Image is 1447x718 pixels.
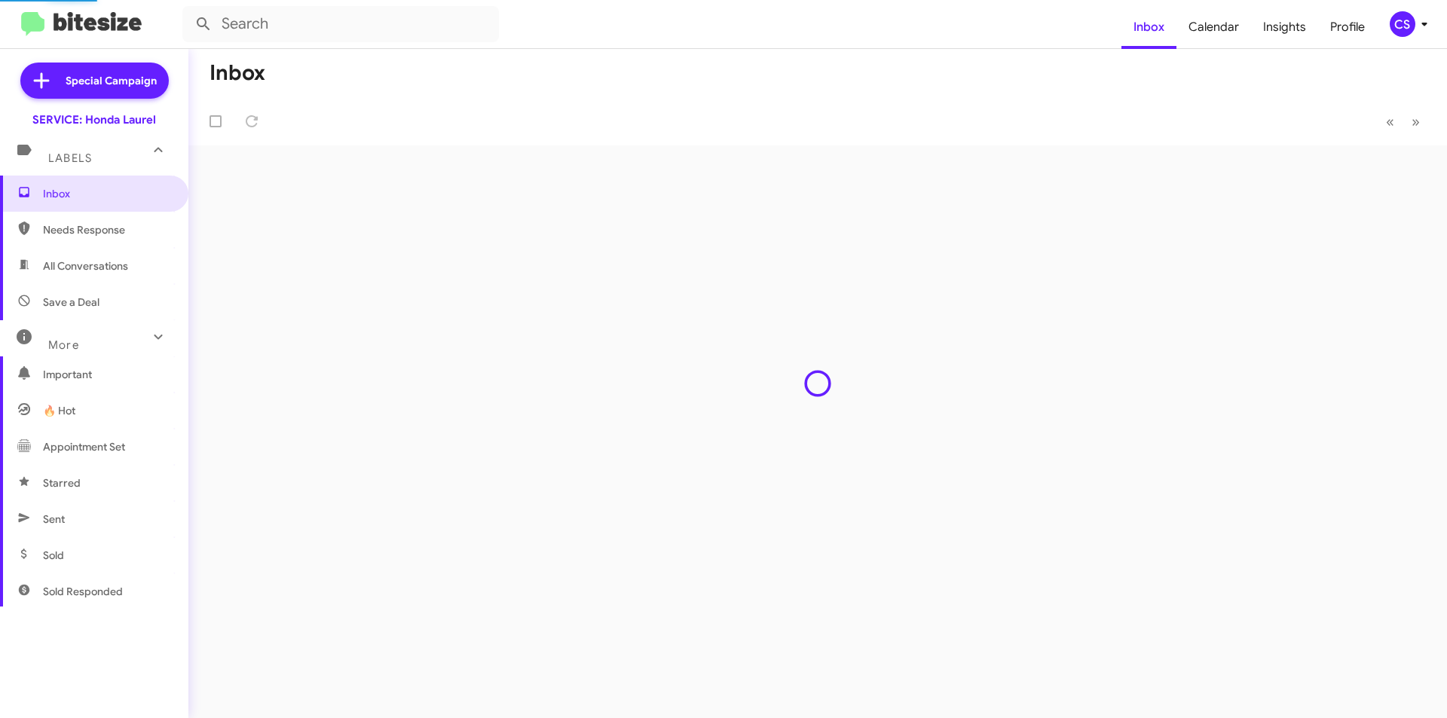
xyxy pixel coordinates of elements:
[1251,5,1318,49] a: Insights
[32,112,156,127] div: SERVICE: Honda Laurel
[43,186,171,201] span: Inbox
[43,475,81,490] span: Starred
[20,63,169,99] a: Special Campaign
[1377,11,1430,37] button: CS
[43,439,125,454] span: Appointment Set
[1390,11,1415,37] div: CS
[43,222,171,237] span: Needs Response
[43,258,128,273] span: All Conversations
[48,151,92,165] span: Labels
[43,584,123,599] span: Sold Responded
[210,61,265,85] h1: Inbox
[182,6,499,42] input: Search
[1318,5,1377,49] a: Profile
[1377,106,1403,137] button: Previous
[43,295,99,310] span: Save a Deal
[43,512,65,527] span: Sent
[43,367,171,382] span: Important
[1378,106,1429,137] nav: Page navigation example
[48,338,79,352] span: More
[1403,106,1429,137] button: Next
[1176,5,1251,49] a: Calendar
[66,73,157,88] span: Special Campaign
[1412,112,1420,131] span: »
[43,403,75,418] span: 🔥 Hot
[43,548,64,563] span: Sold
[1121,5,1176,49] a: Inbox
[1386,112,1394,131] span: «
